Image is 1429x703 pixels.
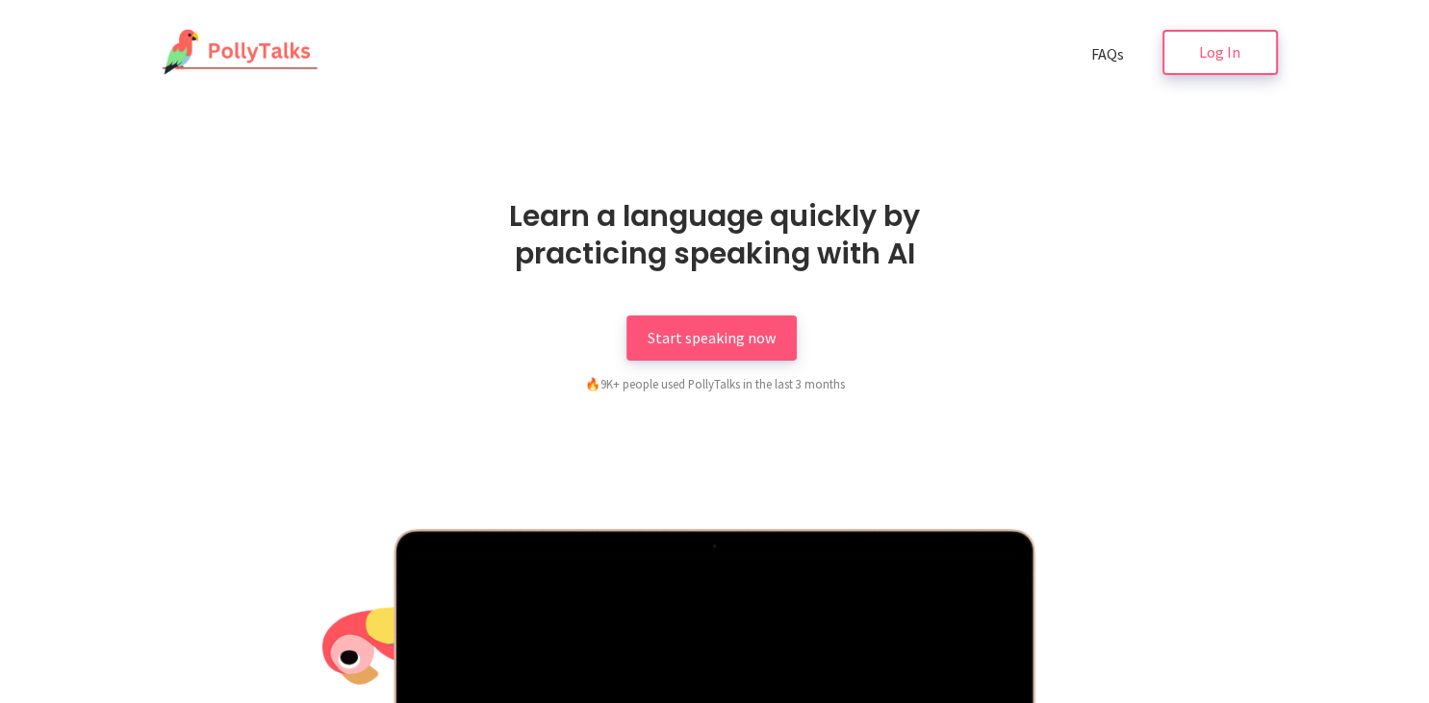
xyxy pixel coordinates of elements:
a: Start speaking now [626,315,797,361]
span: Log In [1199,42,1240,62]
span: Start speaking now [648,328,776,347]
img: PollyTalks Logo [152,29,319,77]
span: fire [585,376,600,391]
h1: Learn a language quickly by practicing speaking with AI [450,197,980,272]
div: 9K+ people used PollyTalks in the last 3 months [484,374,946,393]
a: FAQs [1070,32,1145,77]
a: Log In [1162,30,1278,75]
span: FAQs [1091,44,1124,63]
